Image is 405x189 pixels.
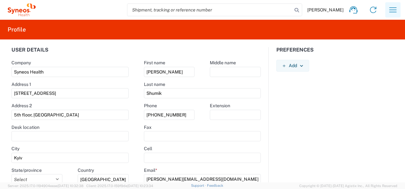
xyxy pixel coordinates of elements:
span: Server: 2025.17.0-1194904eeae [8,184,83,188]
a: Support [191,184,207,187]
label: Country [78,167,94,173]
span: Copyright © [DATE]-[DATE] Agistix Inc., All Rights Reserved [299,183,397,189]
button: Add [276,60,309,72]
a: Feedback [207,184,223,187]
label: Last name [144,81,165,87]
div: Preferences [269,47,401,60]
label: Desk location [11,124,39,130]
label: Fax [144,124,152,130]
span: [DATE] 10:32:38 [58,184,83,188]
span: [DATE] 10:23:34 [127,184,153,188]
div: User details [4,47,136,60]
label: Extension [210,103,230,108]
input: Shipment, tracking or reference number [127,4,292,16]
label: Middle name [210,60,236,66]
label: Address 2 [11,103,32,108]
h2: Profile [8,26,26,33]
span: Client: 2025.17.0-159f9de [86,184,153,188]
label: First name [144,60,165,66]
label: City [11,146,19,151]
label: Cell [144,146,152,151]
label: Email [144,167,157,173]
label: Address 1 [11,81,31,87]
span: [PERSON_NAME] [307,7,344,13]
label: Phone [144,103,157,108]
label: Company [11,60,31,66]
label: State/province [11,167,42,173]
